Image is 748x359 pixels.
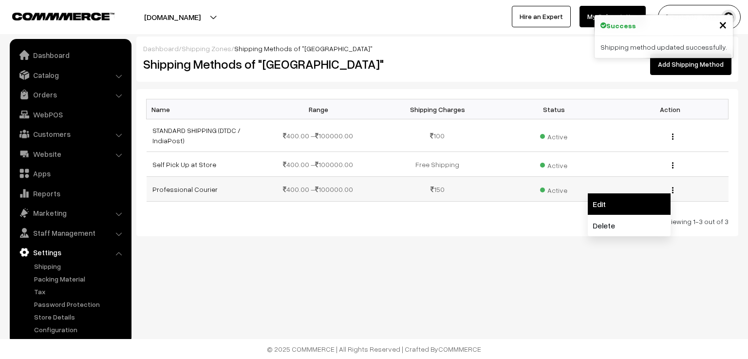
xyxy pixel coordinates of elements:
a: STANDARD SHIPPING (DTDC / IndiaPost) [152,126,241,145]
a: Settings [12,244,128,261]
th: Range [263,99,379,119]
a: Password Protection [32,299,128,309]
div: Shipping method updated successfully. [595,36,733,58]
a: Self Pick Up at Store [152,160,216,169]
img: COMMMERCE [12,13,114,20]
a: Reports [12,185,128,202]
a: WebPOS [12,106,128,123]
a: COMMMERCE [12,10,97,21]
a: COMMMERCE [438,345,481,353]
td: 400.00 – 100000.00 [263,119,379,152]
a: Dashboard [12,46,128,64]
span: Active [540,158,567,170]
a: Hire an Expert [512,6,571,27]
a: Marketing [12,204,128,222]
a: Store Details [32,312,128,322]
a: Orders [12,86,128,103]
a: Professional Courier [152,185,218,193]
img: Menu [672,187,673,193]
th: Name [147,99,263,119]
div: / / [143,43,731,54]
a: Shipping Zones [182,44,231,53]
a: Packing Material [32,274,128,284]
a: Website [12,145,128,163]
td: 400.00 – 100000.00 [263,152,379,177]
span: Active [540,129,567,142]
a: Delete [588,215,671,236]
button: [PERSON_NAME] C [658,5,741,29]
a: Catalog [12,66,128,84]
div: Currently viewing 1-3 out of 3 [146,216,729,227]
a: Shipping [32,261,128,271]
img: user [721,10,736,24]
th: Shipping Charges [379,99,496,119]
a: Add Shipping Method [650,54,731,75]
a: Staff Management [12,224,128,242]
th: Status [496,99,612,119]
button: Close [719,17,727,32]
button: [DOMAIN_NAME] [110,5,235,29]
span: × [719,15,727,33]
a: Dashboard [143,44,179,53]
td: 100 [379,119,496,152]
a: Configuration [32,324,128,335]
img: Menu [672,133,673,140]
td: 150 [379,177,496,202]
th: Action [612,99,729,119]
td: Free Shipping [379,152,496,177]
span: Shipping Methods of "[GEOGRAPHIC_DATA]" [234,44,373,53]
a: Apps [12,165,128,182]
a: Tax [32,286,128,297]
a: My Subscription [580,6,646,27]
span: Active [540,183,567,195]
a: Edit [588,193,671,215]
strong: Success [606,20,636,31]
img: Menu [672,162,673,169]
h2: Shipping Methods of "[GEOGRAPHIC_DATA]" [143,57,430,72]
td: 400.00 – 100000.00 [263,177,379,202]
a: Customers [12,125,128,143]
